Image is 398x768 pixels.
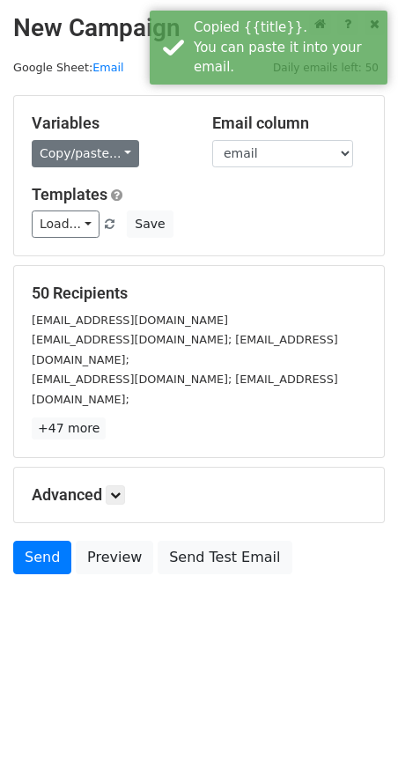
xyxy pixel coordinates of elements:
a: Templates [32,185,107,203]
a: Send [13,541,71,574]
a: Load... [32,210,99,238]
a: +47 more [32,417,106,439]
h5: Advanced [32,485,366,505]
a: Preview [76,541,153,574]
button: Save [127,210,173,238]
small: [EMAIL_ADDRESS][DOMAIN_NAME] [32,314,228,327]
small: [EMAIL_ADDRESS][DOMAIN_NAME]; [EMAIL_ADDRESS][DOMAIN_NAME]; [32,333,338,366]
h5: Email column [212,114,366,133]
a: Copy/paste... [32,140,139,167]
small: [EMAIL_ADDRESS][DOMAIN_NAME]; [EMAIL_ADDRESS][DOMAIN_NAME]; [32,373,338,406]
a: Send Test Email [158,541,291,574]
h2: New Campaign [13,13,385,43]
small: Google Sheet: [13,61,124,74]
h5: 50 Recipients [32,284,366,303]
iframe: Chat Widget [310,683,398,768]
div: Copied {{title}}. You can paste it into your email. [194,18,380,78]
h5: Variables [32,114,186,133]
a: Email [92,61,123,74]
